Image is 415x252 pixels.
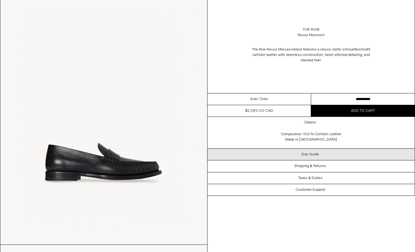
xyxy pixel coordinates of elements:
h3: Shipping & Returns [295,164,326,168]
div: Novus Moccasin [298,32,325,38]
h3: Size Guide [301,152,319,156]
span: / Color [257,96,268,102]
div: Composition: 100 % Calfskin Leather Made in [GEOGRAPHIC_DATA] [251,129,371,148]
h3: Details [304,120,316,125]
a: The Row [303,27,320,32]
span: occasin [281,47,294,52]
p: The Row Novus M black features a classic loafer silhouette [251,44,371,66]
span: smooth calfskin leather with seamless construction, hand-stitched detailing, and stacked heel. [253,47,371,63]
span: Size [250,96,257,102]
h3: Taxes & Duties [298,176,323,180]
span: Add to cart [351,108,375,113]
button: Add to cart [311,105,415,117]
span: $2,080.00 CAD [245,108,273,113]
h3: Customer Support [295,188,325,192]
